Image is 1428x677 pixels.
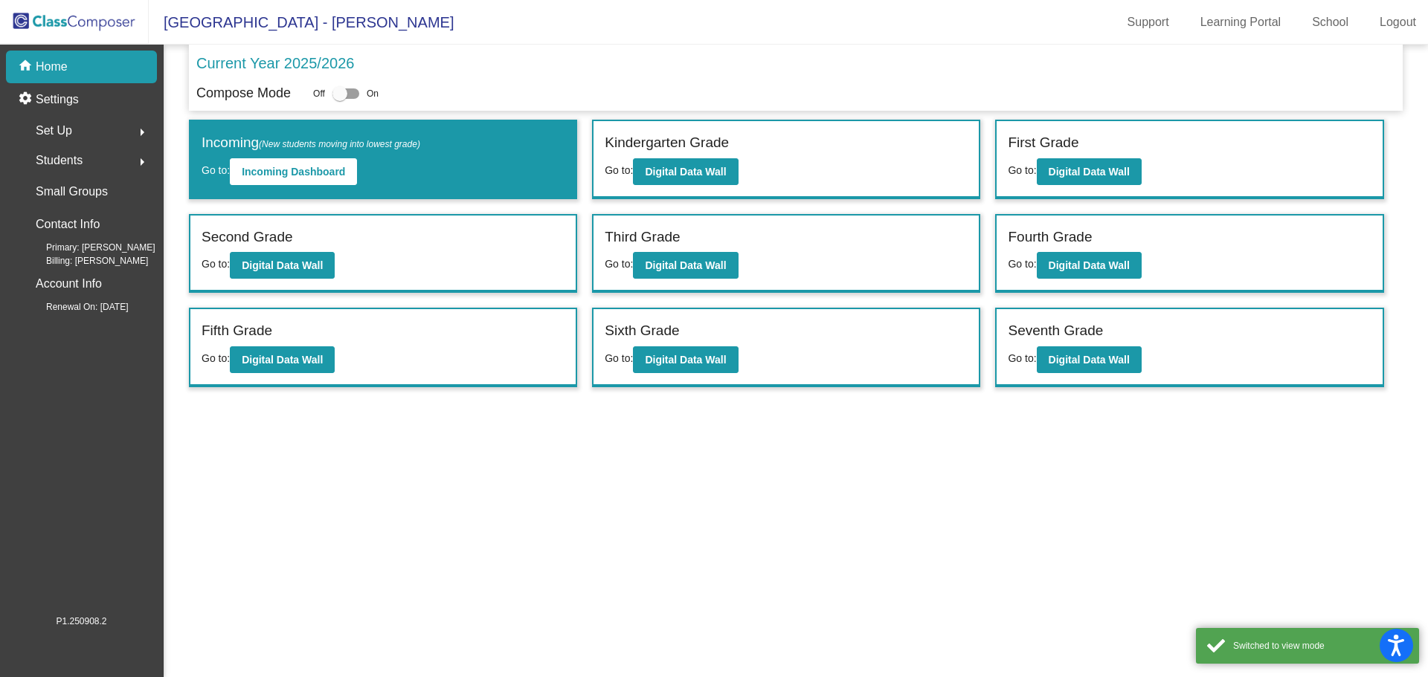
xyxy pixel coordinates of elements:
span: Go to: [1008,258,1036,270]
button: Digital Data Wall [230,252,335,279]
button: Digital Data Wall [1037,252,1142,279]
a: Learning Portal [1189,10,1293,34]
p: Home [36,58,68,76]
button: Digital Data Wall [633,158,738,185]
button: Digital Data Wall [1037,346,1142,373]
button: Digital Data Wall [633,346,738,373]
span: Renewal On: [DATE] [22,300,128,314]
button: Digital Data Wall [230,346,335,373]
label: Sixth Grade [605,320,679,342]
span: Students [36,150,83,171]
button: Incoming Dashboard [230,158,357,185]
a: School [1300,10,1360,34]
p: Settings [36,91,79,108]
button: Digital Data Wall [1037,158,1142,185]
span: (New students moving into lowest grade) [259,139,420,149]
b: Digital Data Wall [242,354,323,366]
b: Digital Data Wall [645,259,726,271]
b: Digital Data Wall [645,166,726,178]
label: Incoming [202,132,420,154]
mat-icon: arrow_right [133,123,151,141]
span: Set Up [36,120,72,141]
mat-icon: home [18,58,36,76]
label: Fourth Grade [1008,227,1092,248]
span: On [367,87,379,100]
label: Seventh Grade [1008,320,1103,342]
span: Go to: [1008,164,1036,176]
p: Contact Info [36,214,100,235]
label: Second Grade [202,227,293,248]
label: Kindergarten Grade [605,132,729,154]
b: Digital Data Wall [1049,166,1130,178]
span: Go to: [605,258,633,270]
span: Off [313,87,325,100]
b: Incoming Dashboard [242,166,345,178]
span: Go to: [605,164,633,176]
b: Digital Data Wall [645,354,726,366]
span: Billing: [PERSON_NAME] [22,254,148,268]
button: Digital Data Wall [633,252,738,279]
b: Digital Data Wall [1049,259,1130,271]
label: Fifth Grade [202,320,272,342]
p: Compose Mode [196,83,291,103]
b: Digital Data Wall [242,259,323,271]
mat-icon: arrow_right [133,153,151,171]
p: Small Groups [36,181,108,202]
span: Go to: [202,258,230,270]
span: Go to: [202,164,230,176]
div: Switched to view mode [1233,639,1408,652]
a: Logout [1368,10,1428,34]
span: [GEOGRAPHIC_DATA] - [PERSON_NAME] [149,10,454,34]
p: Account Info [36,273,102,294]
span: Primary: [PERSON_NAME] [22,241,155,254]
a: Support [1116,10,1181,34]
span: Go to: [605,352,633,364]
b: Digital Data Wall [1049,354,1130,366]
p: Current Year 2025/2026 [196,52,354,74]
span: Go to: [1008,352,1036,364]
label: Third Grade [605,227,680,248]
mat-icon: settings [18,91,36,108]
span: Go to: [202,352,230,364]
label: First Grade [1008,132,1078,154]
